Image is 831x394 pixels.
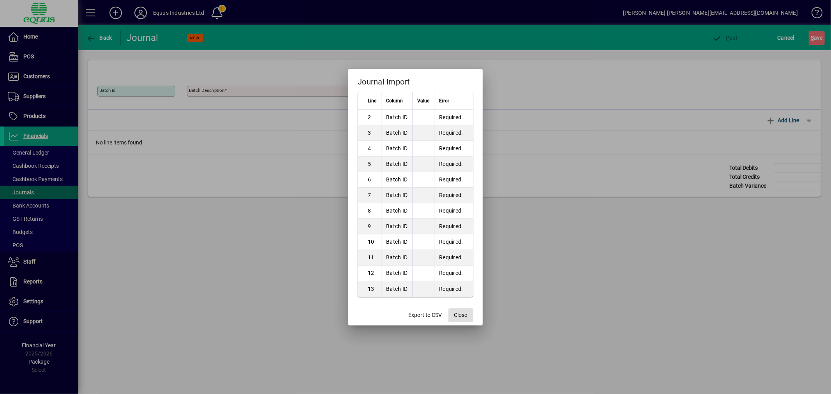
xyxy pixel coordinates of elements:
td: Batch ID [381,281,412,297]
td: 12 [358,266,381,281]
td: Required. [434,266,473,281]
td: Batch ID [381,188,412,203]
td: Required. [434,125,473,141]
td: Batch ID [381,203,412,219]
td: Batch ID [381,234,412,250]
h2: Journal Import [348,69,482,91]
td: 5 [358,157,381,172]
td: Batch ID [381,172,412,188]
td: Batch ID [381,141,412,157]
td: Required. [434,110,473,125]
td: 13 [358,281,381,297]
td: Required. [434,203,473,219]
td: 4 [358,141,381,157]
td: Batch ID [381,125,412,141]
td: 10 [358,234,381,250]
td: Required. [434,188,473,203]
td: Required. [434,172,473,188]
td: Batch ID [381,219,412,234]
td: 11 [358,250,381,266]
td: Batch ID [381,157,412,172]
td: Batch ID [381,266,412,281]
td: Required. [434,234,473,250]
span: Column [386,97,403,105]
td: Required. [434,157,473,172]
td: 8 [358,203,381,219]
span: Error [439,97,449,105]
span: Close [454,311,468,319]
td: Batch ID [381,110,412,125]
td: Required. [434,219,473,234]
td: 7 [358,188,381,203]
td: 6 [358,172,381,188]
td: 2 [358,110,381,125]
td: 3 [358,125,381,141]
button: Close [448,308,473,322]
td: Required. [434,281,473,297]
span: Value [417,97,429,105]
td: Required. [434,141,473,157]
td: 9 [358,219,381,234]
td: Required. [434,250,473,266]
span: Line [368,97,376,105]
td: Batch ID [381,250,412,266]
button: Export to CSV [406,308,445,322]
span: Export to CSV [409,311,442,319]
